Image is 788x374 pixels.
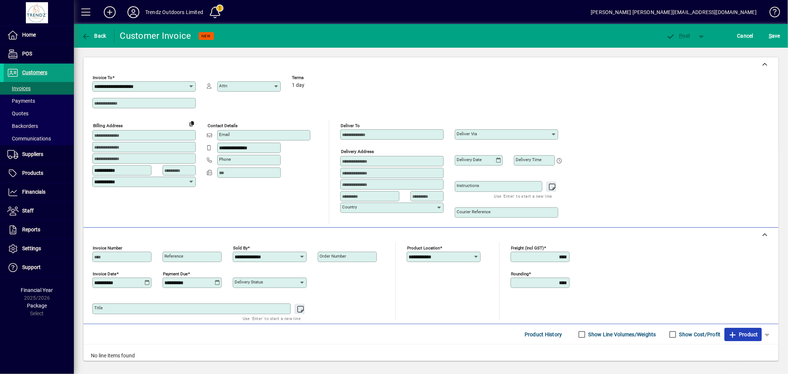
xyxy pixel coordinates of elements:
label: Show Cost/Profit [678,331,721,338]
div: Trendz Outdoors Limited [145,6,203,18]
mat-label: Invoice number [93,245,122,251]
button: Profile [122,6,145,19]
button: Back [80,29,108,42]
mat-label: Delivery date [457,157,482,162]
span: Settings [22,245,41,251]
button: Post [663,29,694,42]
span: Terms [292,75,336,80]
label: Show Line Volumes/Weights [587,331,656,338]
mat-label: Order number [320,254,346,259]
div: [PERSON_NAME] [PERSON_NAME][EMAIL_ADDRESS][DOMAIN_NAME] [591,6,757,18]
a: POS [4,45,74,63]
mat-label: Reference [164,254,183,259]
mat-label: Instructions [457,183,479,188]
mat-hint: Use 'Enter' to start a new line [494,192,552,200]
span: Home [22,32,36,38]
span: POS [22,51,32,57]
a: Suppliers [4,145,74,164]
span: S [769,33,772,39]
app-page-header-button: Back [74,29,115,42]
span: Package [27,303,47,309]
button: Copy to Delivery address [186,118,198,129]
mat-label: Phone [219,157,231,162]
a: Invoices [4,82,74,95]
span: Staff [22,208,34,214]
span: NEW [202,34,211,38]
mat-label: Payment due [163,271,188,276]
mat-label: Invoice date [93,271,116,276]
button: Add [98,6,122,19]
mat-label: Rounding [511,271,529,276]
a: Quotes [4,107,74,120]
span: Support [22,264,41,270]
mat-label: Sold by [233,245,248,251]
span: Customers [22,69,47,75]
mat-label: Deliver via [457,131,477,136]
span: Products [22,170,43,176]
mat-label: Product location [407,245,440,251]
span: Backorders [7,123,38,129]
button: Product [724,328,762,341]
span: Suppliers [22,151,43,157]
a: Staff [4,202,74,220]
span: Cancel [737,30,754,42]
mat-label: Attn [219,83,227,88]
a: Communications [4,132,74,145]
span: Invoices [7,85,31,91]
span: P [679,33,683,39]
span: Financials [22,189,45,195]
span: ave [769,30,780,42]
a: Knowledge Base [764,1,779,25]
mat-hint: Use 'Enter' to start a new line [243,314,301,323]
mat-label: Delivery status [235,279,263,285]
span: Quotes [7,110,28,116]
button: Product History [522,328,565,341]
a: Financials [4,183,74,201]
a: Reports [4,221,74,239]
mat-label: Delivery time [516,157,542,162]
mat-label: Courier Reference [457,209,491,214]
mat-label: Freight (incl GST) [511,245,544,251]
mat-label: Title [94,305,103,310]
span: Communications [7,136,51,142]
a: Settings [4,239,74,258]
a: Home [4,26,74,44]
mat-label: Email [219,132,230,137]
span: Financial Year [21,287,53,293]
span: Reports [22,227,40,232]
span: 1 day [292,82,304,88]
a: Products [4,164,74,183]
span: Payments [7,98,35,104]
span: Product [728,329,758,340]
button: Save [767,29,782,42]
div: Customer Invoice [120,30,191,42]
span: Product History [525,329,562,340]
mat-label: Deliver To [341,123,360,128]
span: Back [82,33,106,39]
mat-label: Invoice To [93,75,112,80]
a: Payments [4,95,74,107]
span: ost [666,33,690,39]
mat-label: Country [342,204,357,210]
a: Backorders [4,120,74,132]
button: Cancel [736,29,755,42]
a: Support [4,258,74,277]
div: No line items found [83,344,778,367]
